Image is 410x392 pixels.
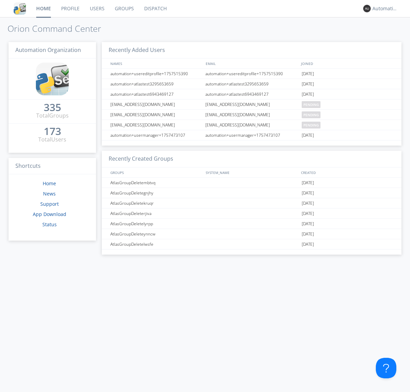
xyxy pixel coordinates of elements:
span: pending [302,122,320,129]
a: Home [43,180,56,187]
a: AtlasGroupDeleteynncw[DATE] [102,229,401,239]
a: [EMAIL_ADDRESS][DOMAIN_NAME][EMAIL_ADDRESS][DOMAIN_NAME]pending [102,120,401,130]
div: 173 [44,128,61,135]
span: [DATE] [302,79,314,89]
div: automation+atlastest6943469127 [204,89,300,99]
a: automation+usermanager+1757473107automation+usermanager+1757473107[DATE] [102,130,401,140]
img: cddb5a64eb264b2086981ab96f4c1ba7 [14,2,26,15]
span: [DATE] [302,89,314,99]
img: 373638.png [363,5,371,12]
div: GROUPS [109,167,202,177]
div: automation+atlastest3295653659 [204,79,300,89]
a: [EMAIL_ADDRESS][DOMAIN_NAME][EMAIL_ADDRESS][DOMAIN_NAME]pending [102,99,401,110]
div: [EMAIL_ADDRESS][DOMAIN_NAME] [109,99,203,109]
a: AtlasGroupDeletekruqr[DATE] [102,198,401,208]
div: AtlasGroupDeletegnjhy [109,188,203,198]
span: [DATE] [302,178,314,188]
span: [DATE] [302,188,314,198]
a: [EMAIL_ADDRESS][DOMAIN_NAME][EMAIL_ADDRESS][DOMAIN_NAME]pending [102,110,401,120]
a: automation+atlastest3295653659automation+atlastest3295653659[DATE] [102,79,401,89]
span: [DATE] [302,239,314,249]
span: pending [302,111,320,118]
div: EMAIL [204,58,299,68]
a: 335 [44,104,61,112]
iframe: Toggle Customer Support [376,358,396,378]
span: pending [302,101,320,108]
a: News [43,190,56,197]
div: SYSTEM_NAME [204,167,299,177]
div: JOINED [299,58,395,68]
span: [DATE] [302,130,314,140]
a: AtlasGroupDeletelyrpp[DATE] [102,219,401,229]
div: AtlasGroupDeleterjiva [109,208,203,218]
h3: Shortcuts [9,158,96,175]
div: automation+atlastest3295653659 [109,79,203,89]
div: automation+usereditprofile+1757515390 [109,69,203,79]
div: AtlasGroupDeleteynncw [109,229,203,239]
div: Total Users [38,136,66,144]
a: automation+usereditprofile+1757515390automation+usereditprofile+1757515390[DATE] [102,69,401,79]
div: [EMAIL_ADDRESS][DOMAIN_NAME] [109,120,203,130]
span: Automation Organization [15,46,81,54]
span: [DATE] [302,69,314,79]
div: automation+usermanager+1757473107 [109,130,203,140]
div: [EMAIL_ADDRESS][DOMAIN_NAME] [204,120,300,130]
span: [DATE] [302,219,314,229]
div: Total Groups [36,112,69,120]
div: automation+atlastest6943469127 [109,89,203,99]
a: AtlasGroupDeletembtvq[DATE] [102,178,401,188]
div: [EMAIL_ADDRESS][DOMAIN_NAME] [204,110,300,120]
a: AtlasGroupDeleterjiva[DATE] [102,208,401,219]
a: Support [40,201,59,207]
span: [DATE] [302,208,314,219]
a: AtlasGroupDeletelwsfe[DATE] [102,239,401,249]
div: [EMAIL_ADDRESS][DOMAIN_NAME] [109,110,203,120]
span: [DATE] [302,198,314,208]
div: [EMAIL_ADDRESS][DOMAIN_NAME] [204,99,300,109]
div: AtlasGroupDeletelyrpp [109,219,203,229]
div: CREATED [299,167,395,177]
div: automation+usereditprofile+1757515390 [204,69,300,79]
div: 335 [44,104,61,111]
div: NAMES [109,58,202,68]
h3: Recently Created Groups [102,151,401,167]
div: automation+usermanager+1757473107 [204,130,300,140]
div: AtlasGroupDeletembtvq [109,178,203,188]
div: Automation+atlas0030 [372,5,398,12]
img: cddb5a64eb264b2086981ab96f4c1ba7 [36,63,69,95]
h3: Recently Added Users [102,42,401,59]
div: AtlasGroupDeletelwsfe [109,239,203,249]
a: 173 [44,128,61,136]
a: Status [42,221,57,228]
a: App Download [33,211,66,217]
a: automation+atlastest6943469127automation+atlastest6943469127[DATE] [102,89,401,99]
a: AtlasGroupDeletegnjhy[DATE] [102,188,401,198]
div: AtlasGroupDeletekruqr [109,198,203,208]
span: [DATE] [302,229,314,239]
